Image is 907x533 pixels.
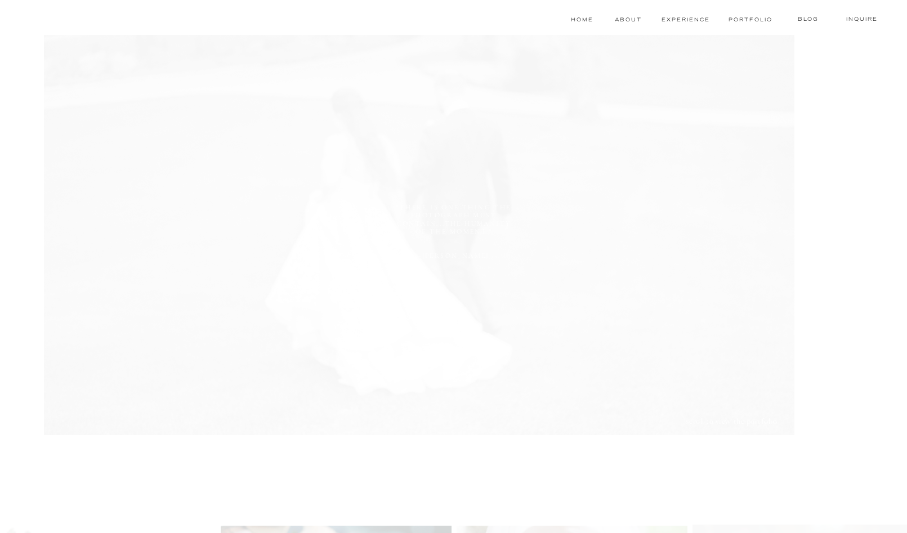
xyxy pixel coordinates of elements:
[729,15,771,24] a: Portfolio
[615,15,640,24] a: About
[660,15,711,24] a: experience
[842,15,882,24] a: Inquire
[666,416,797,430] h1: scroll to view the portfolio
[786,15,830,24] a: blog
[396,203,512,266] h2: "there is one thing the photograph must contain...the humanity of the moment." -[PERSON_NAME]
[569,15,595,24] a: Home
